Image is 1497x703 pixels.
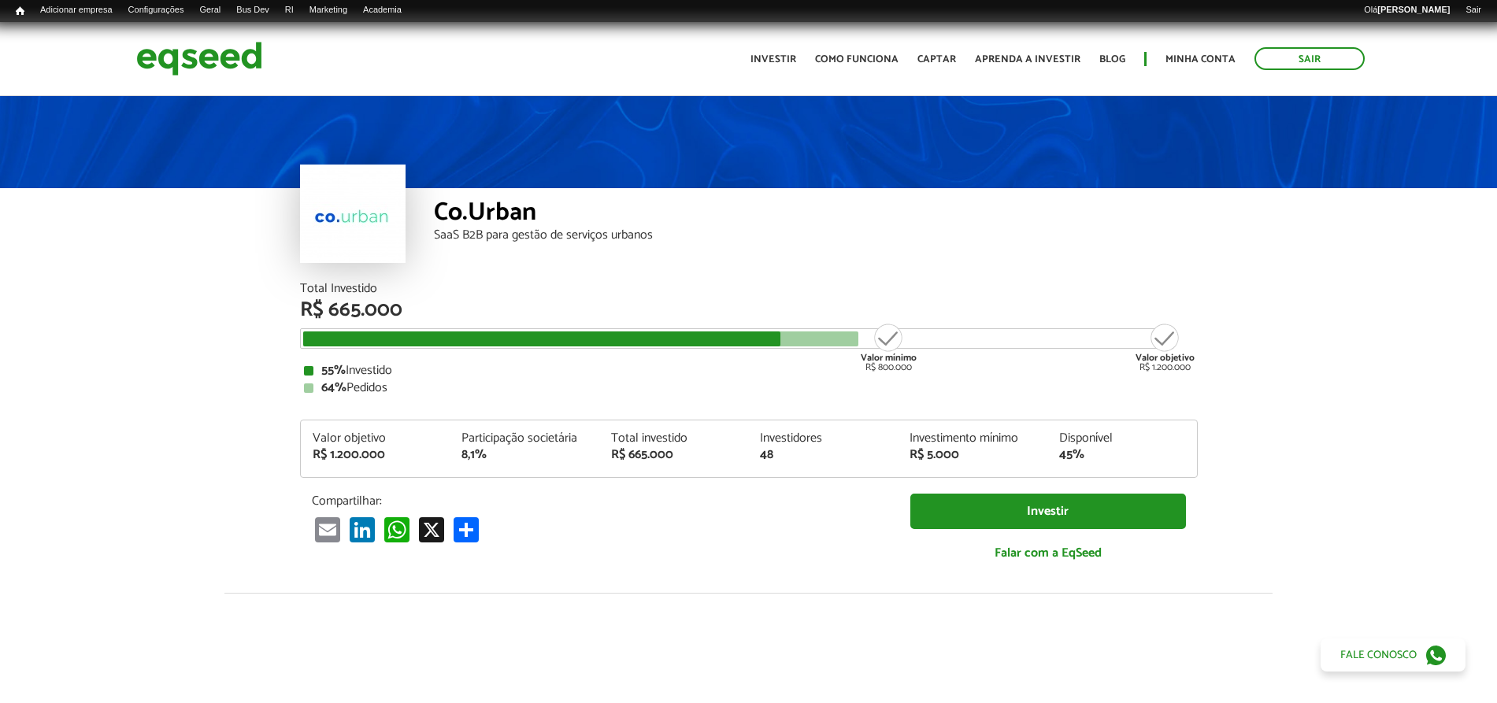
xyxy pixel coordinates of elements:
[859,322,918,372] div: R$ 800.000
[434,229,1198,242] div: SaaS B2B para gestão de serviços urbanos
[1321,638,1466,672] a: Fale conosco
[975,54,1080,65] a: Aprenda a investir
[1136,350,1195,365] strong: Valor objetivo
[302,4,355,17] a: Marketing
[191,4,228,17] a: Geral
[1136,322,1195,372] div: R$ 1.200.000
[910,494,1186,529] a: Investir
[313,432,439,445] div: Valor objetivo
[1059,449,1185,461] div: 45%
[450,516,482,542] a: Share
[416,516,447,542] a: X
[312,494,887,509] p: Compartilhar:
[461,432,587,445] div: Participação societária
[917,54,956,65] a: Captar
[1059,432,1185,445] div: Disponível
[228,4,277,17] a: Bus Dev
[1254,47,1365,70] a: Sair
[321,377,346,398] strong: 64%
[910,537,1186,569] a: Falar com a EqSeed
[910,432,1036,445] div: Investimento mínimo
[611,449,737,461] div: R$ 665.000
[750,54,796,65] a: Investir
[910,449,1036,461] div: R$ 5.000
[1099,54,1125,65] a: Blog
[313,449,439,461] div: R$ 1.200.000
[355,4,409,17] a: Academia
[1165,54,1236,65] a: Minha conta
[1458,4,1489,17] a: Sair
[461,449,587,461] div: 8,1%
[304,364,1194,377] div: Investido
[815,54,899,65] a: Como funciona
[277,4,302,17] a: RI
[32,4,120,17] a: Adicionar empresa
[346,516,378,542] a: LinkedIn
[611,432,737,445] div: Total investido
[300,300,1198,320] div: R$ 665.000
[1356,4,1458,17] a: Olá[PERSON_NAME]
[760,432,886,445] div: Investidores
[760,449,886,461] div: 48
[321,360,346,381] strong: 55%
[312,516,343,542] a: Email
[120,4,192,17] a: Configurações
[861,350,917,365] strong: Valor mínimo
[300,283,1198,295] div: Total Investido
[434,200,1198,229] div: Co.Urban
[16,6,24,17] span: Início
[136,38,262,80] img: EqSeed
[8,4,32,19] a: Início
[1377,5,1450,14] strong: [PERSON_NAME]
[304,382,1194,394] div: Pedidos
[381,516,413,542] a: WhatsApp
